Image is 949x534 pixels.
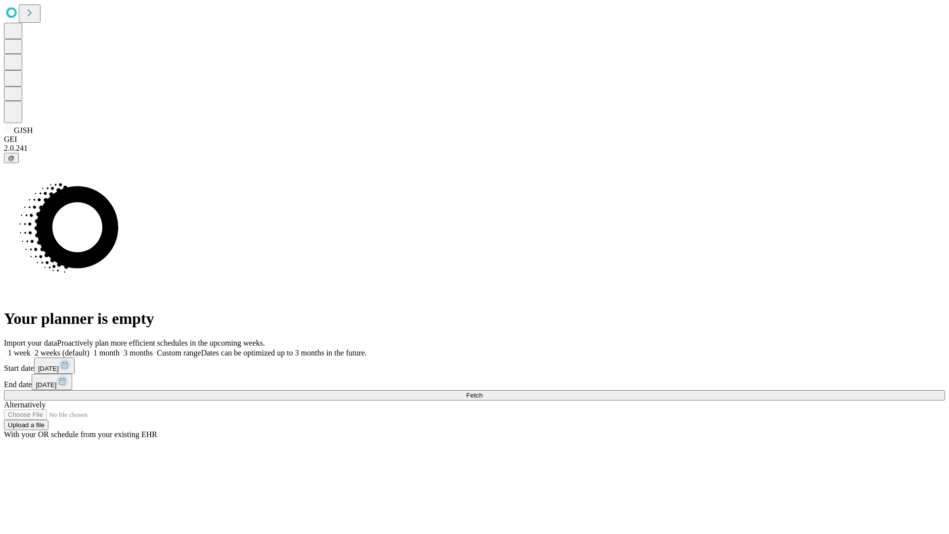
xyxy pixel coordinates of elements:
span: With your OR schedule from your existing EHR [4,430,157,439]
span: GJSH [14,126,33,134]
span: Fetch [466,392,482,399]
div: 2.0.241 [4,144,945,153]
button: Upload a file [4,420,48,430]
span: 1 month [93,349,120,357]
div: GEI [4,135,945,144]
span: 1 week [8,349,31,357]
span: Proactively plan more efficient schedules in the upcoming weeks. [57,339,265,347]
span: [DATE] [38,365,59,372]
span: @ [8,154,15,162]
button: [DATE] [32,374,72,390]
button: [DATE] [34,357,75,374]
h1: Your planner is empty [4,310,945,328]
button: Fetch [4,390,945,400]
span: Import your data [4,339,57,347]
span: Dates can be optimized up to 3 months in the future. [201,349,367,357]
div: Start date [4,357,945,374]
span: Alternatively [4,400,45,409]
span: [DATE] [36,381,56,389]
div: End date [4,374,945,390]
span: 3 months [124,349,153,357]
span: Custom range [157,349,201,357]
span: 2 weeks (default) [35,349,89,357]
button: @ [4,153,19,163]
